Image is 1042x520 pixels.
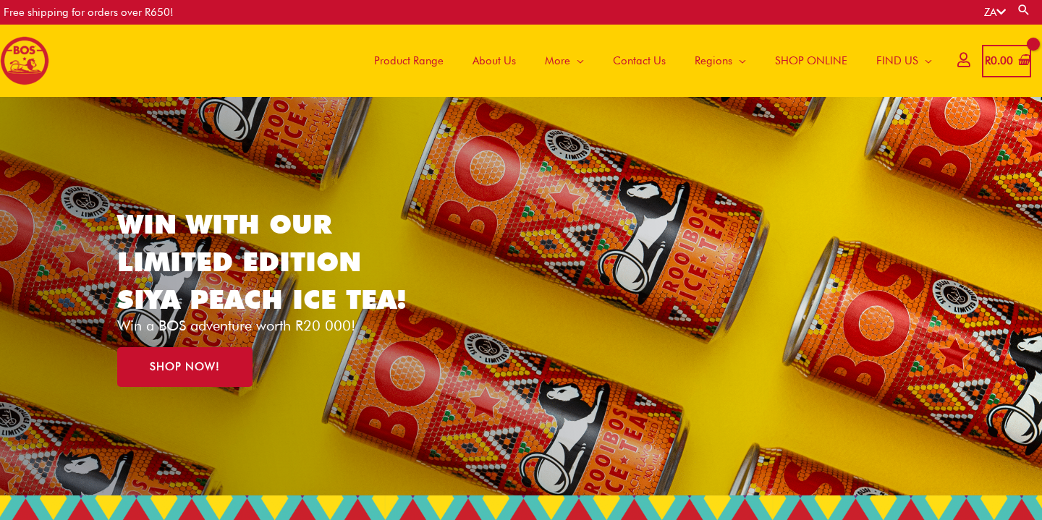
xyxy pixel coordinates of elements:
[374,39,444,82] span: Product Range
[985,54,991,67] span: R
[982,45,1031,77] a: View Shopping Cart, empty
[876,39,918,82] span: FIND US
[473,39,516,82] span: About Us
[117,318,429,333] p: Win a BOS adventure worth R20 000!
[1017,3,1031,17] a: Search button
[349,25,946,97] nav: Site Navigation
[458,25,530,97] a: About Us
[680,25,761,97] a: Regions
[984,6,1006,19] a: ZA
[150,362,220,372] span: SHOP NOW!
[613,39,666,82] span: Contact Us
[545,39,570,82] span: More
[117,347,253,387] a: SHOP NOW!
[360,25,458,97] a: Product Range
[598,25,680,97] a: Contact Us
[761,25,862,97] a: SHOP ONLINE
[117,208,407,315] a: WIN WITH OUR LIMITED EDITION SIYA PEACH ICE TEA!
[530,25,598,97] a: More
[775,39,847,82] span: SHOP ONLINE
[695,39,732,82] span: Regions
[985,54,1013,67] bdi: 0.00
